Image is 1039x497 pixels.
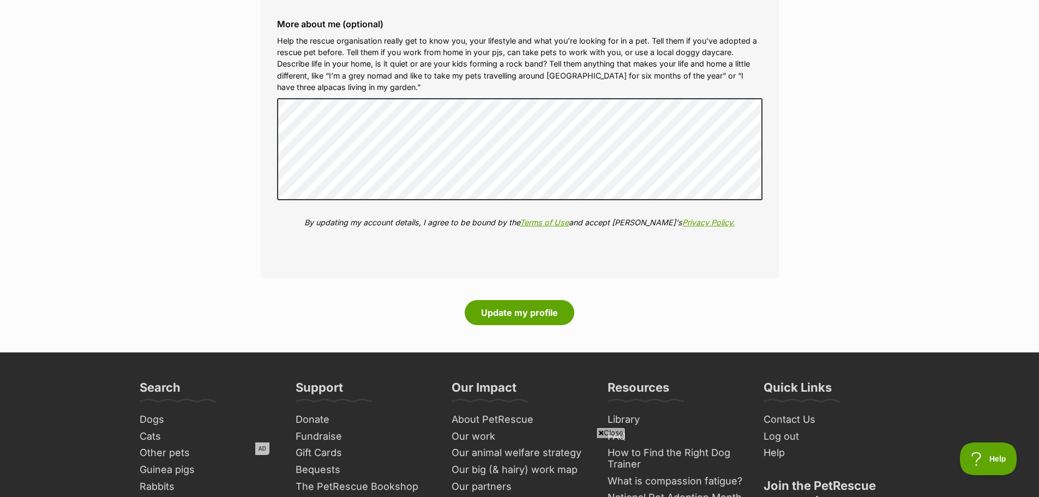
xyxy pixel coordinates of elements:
span: AD [255,442,269,455]
h3: Quick Links [764,380,832,402]
a: Donate [291,411,436,428]
h3: Support [296,380,343,402]
a: Rabbits [135,478,280,495]
span: Close [596,427,626,438]
a: Terms of Use [520,218,569,227]
a: Library [603,411,748,428]
p: By updating my account details, I agree to be bound by the and accept [PERSON_NAME]'s [277,217,762,228]
h3: Our Impact [452,380,517,402]
label: More about me (optional) [277,19,762,29]
a: Contact Us [759,411,904,428]
a: FAQ [603,428,748,445]
h3: Search [140,380,181,402]
a: Privacy Policy. [682,218,735,227]
a: Help [759,445,904,462]
h3: Resources [608,380,669,402]
a: Cats [135,428,280,445]
a: Dogs [135,411,280,428]
a: Log out [759,428,904,445]
a: Our work [447,428,592,445]
a: Fundraise [291,428,436,445]
p: Help the rescue organisation really get to know you, your lifestyle and what you’re looking for i... [277,35,762,93]
a: About PetRescue [447,411,592,428]
a: Guinea pigs [135,462,280,478]
iframe: Advertisement [255,442,784,492]
iframe: Help Scout Beacon - Open [960,442,1017,475]
button: Update my profile [465,300,574,325]
a: Other pets [135,445,280,462]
